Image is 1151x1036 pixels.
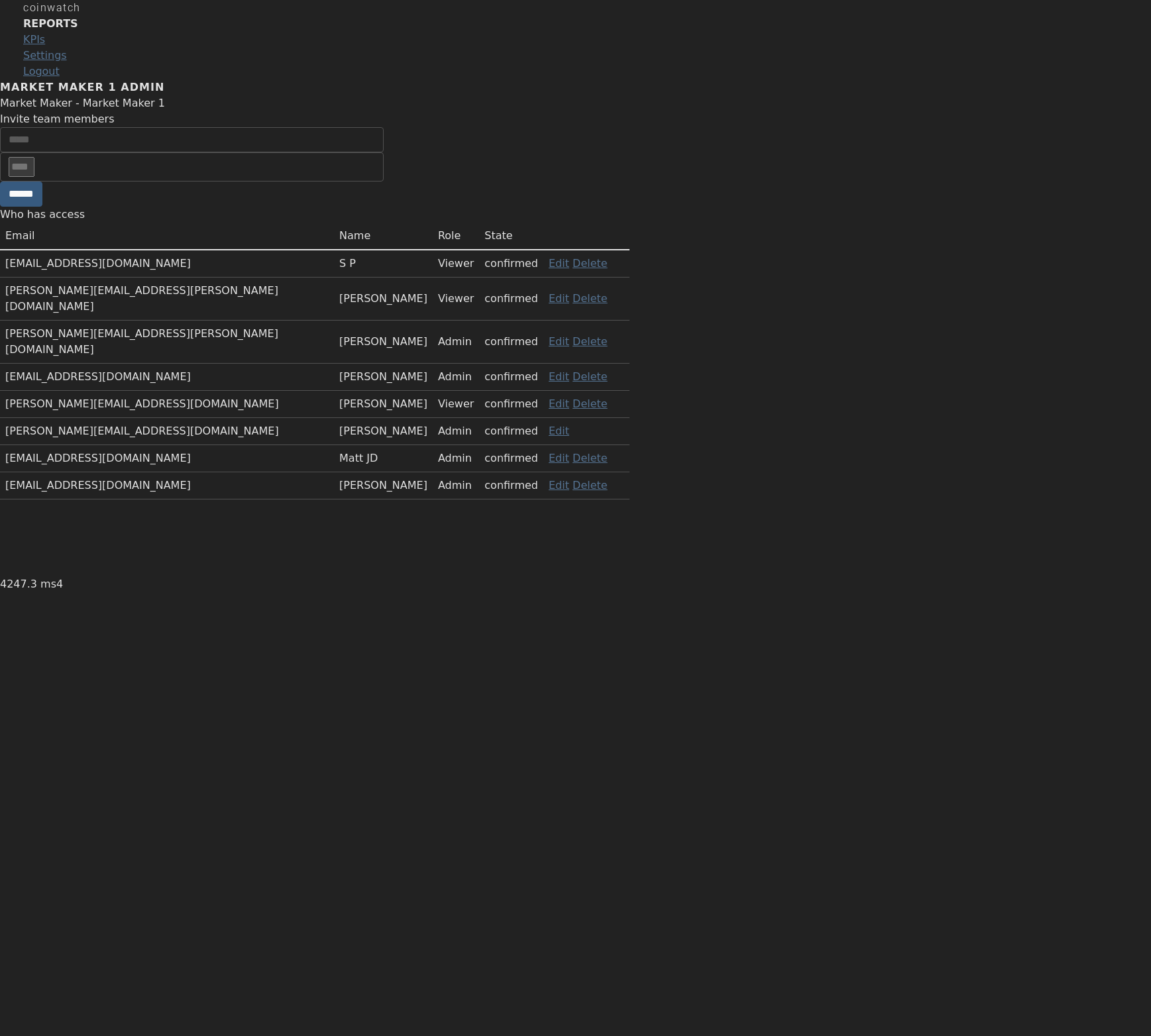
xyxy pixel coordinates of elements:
span: Viewer [438,292,474,305]
div: REPORTS [23,16,1128,32]
a: Delete [573,479,608,492]
span: Admin [438,452,472,464]
a: Edit [549,257,569,270]
span: Admin [438,425,472,437]
td: confirmed [479,364,543,391]
td: State [479,223,543,250]
td: [PERSON_NAME] [334,391,433,418]
a: Settings [23,48,67,64]
span: Viewer [438,257,474,270]
td: [PERSON_NAME] [334,418,433,445]
td: Role [433,223,479,250]
td: [PERSON_NAME] [334,321,433,364]
a: Delete [573,257,608,270]
a: Delete [573,397,608,410]
span: Viewer [438,397,474,410]
a: KPIs [23,32,1128,48]
td: confirmed [479,445,543,472]
a: Edit [549,292,569,305]
span: Admin [438,479,472,492]
a: Edit [549,335,569,348]
td: [PERSON_NAME] [334,472,433,499]
span: ms [40,578,56,590]
td: [PERSON_NAME] [334,364,433,391]
td: confirmed [479,250,543,278]
a: Logout [23,65,60,78]
a: Edit [549,452,569,464]
td: S P [334,250,433,278]
td: confirmed [479,472,543,499]
a: Delete [573,452,608,464]
td: Matt JD [334,445,433,472]
a: Delete [573,335,608,348]
a: Delete [573,370,608,383]
td: [PERSON_NAME] [334,278,433,321]
td: confirmed [479,278,543,321]
a: Delete [573,292,608,305]
a: Edit [549,425,569,437]
td: confirmed [479,418,543,445]
span: Admin [438,335,472,348]
span: 4 [56,578,63,590]
td: Name [334,223,433,250]
a: Edit [549,397,569,410]
td: confirmed [479,321,543,364]
a: Edit [549,370,569,383]
span: Admin [438,370,472,383]
td: confirmed [479,391,543,418]
a: Edit [549,479,569,492]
